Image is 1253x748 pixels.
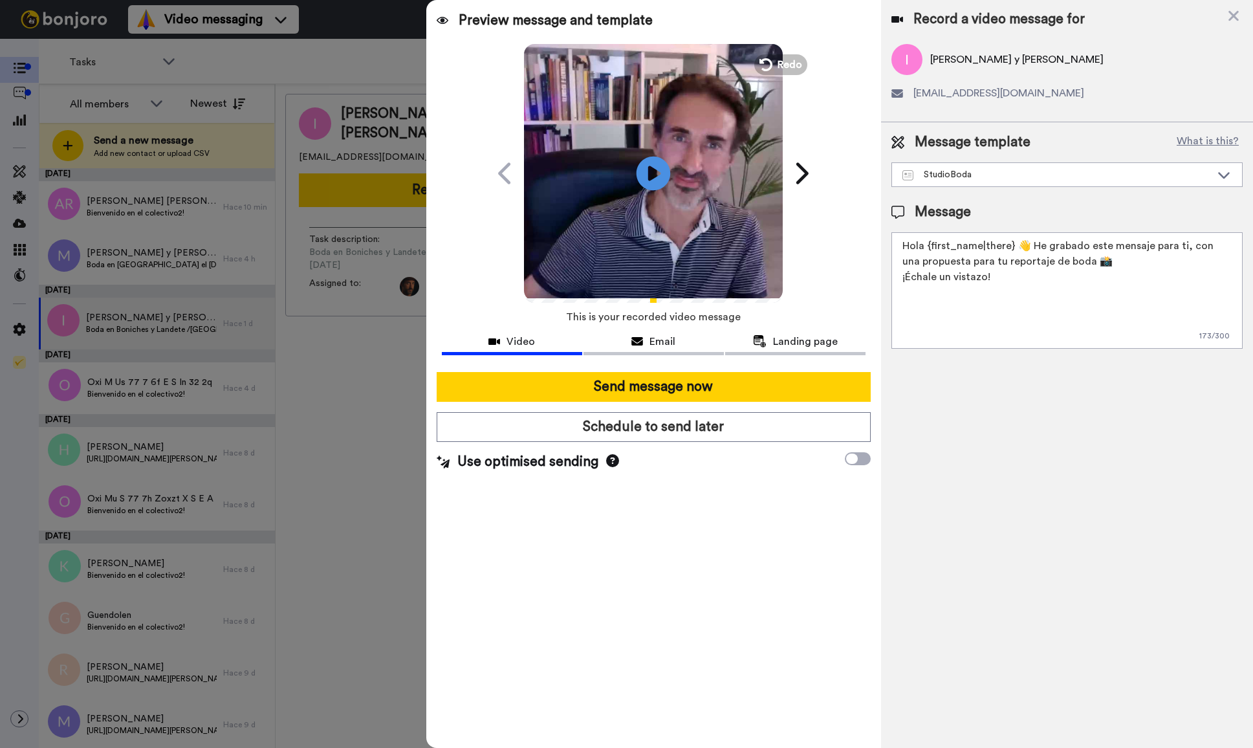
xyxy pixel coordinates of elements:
span: Message [915,203,971,222]
button: What is this? [1173,133,1243,152]
span: This is your recorded video message [566,303,741,331]
div: StudioBoda [902,168,1211,181]
img: Message-temps.svg [902,170,913,181]
span: [EMAIL_ADDRESS][DOMAIN_NAME] [913,85,1084,101]
textarea: Hola {first_name|there} 👋 He grabado este mensaje para ti, con una propuesta para tu reportaje de... [891,232,1243,349]
button: Schedule to send later [437,412,871,442]
span: Video [507,334,535,349]
span: Landing page [773,334,838,349]
span: Email [649,334,675,349]
span: Message template [915,133,1030,152]
span: Use optimised sending [457,452,598,472]
button: Send message now [437,372,871,402]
